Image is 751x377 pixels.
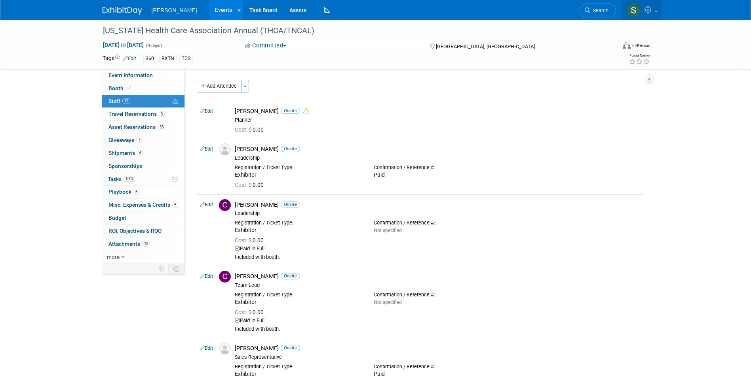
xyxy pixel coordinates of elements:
div: [PERSON_NAME] [235,273,640,280]
span: to [120,42,127,48]
span: Onsite [281,202,300,207]
div: Exhibitor [235,172,362,179]
div: Paid in Full [235,317,640,324]
span: [GEOGRAPHIC_DATA], [GEOGRAPHIC_DATA] [436,43,535,49]
span: Not specified [374,300,402,305]
div: Exhibitor [235,227,362,234]
a: Asset Reservations35 [102,121,184,134]
span: Cost: $ [235,182,253,188]
span: Cost: $ [235,237,253,243]
span: [PERSON_NAME] [152,7,197,13]
div: Paid in Full [235,245,640,252]
div: Included with booth. [235,254,640,261]
a: Edit [200,108,213,114]
span: Search [590,8,608,13]
div: [PERSON_NAME] [235,107,640,115]
a: Misc. Expenses & Credits5 [102,199,184,211]
div: [PERSON_NAME] [235,201,640,209]
button: Add Attendee [197,80,241,92]
span: 6 [133,189,139,195]
div: Confirmation / Reference #: [374,292,501,298]
div: Leadership [235,155,640,161]
span: 17 [122,98,130,104]
div: Confirmation / Reference #: [374,220,501,226]
td: Toggle Event Tabs [168,264,184,274]
div: Included with booth. [235,326,640,333]
span: Onsite [281,345,300,351]
div: In-Person [632,43,650,49]
span: Shipments [108,150,143,156]
div: Registration / Ticket Type: [235,220,362,226]
i: Booth reservation complete [127,86,131,90]
span: 0.00 [235,126,267,133]
a: Edit [200,345,213,351]
span: 100% [124,176,136,182]
span: Misc. Expenses & Credits [108,202,178,208]
span: Event Information [108,72,153,78]
a: Edit [123,56,136,61]
span: Potential Scheduling Conflict -- at least one attendee is tagged in another overlapping event. [173,98,178,105]
div: [PERSON_NAME] [235,145,640,153]
a: Travel Reservations3 [102,108,184,121]
img: Samia Goodwyn [626,3,641,18]
span: Asset Reservations [108,124,165,130]
span: Budget [108,215,126,221]
a: ROI, Objectives & ROO [102,225,184,238]
a: Booth [102,82,184,95]
span: Staff [108,98,130,104]
a: Edit [200,146,213,152]
span: 12 [142,241,150,247]
div: RXTN [159,55,177,63]
img: Format-Inperson.png [623,42,631,49]
img: ExhibitDay [103,7,142,15]
span: Booth [108,85,133,91]
div: Event Rating [629,54,650,58]
a: Attachments12 [102,238,184,251]
a: Budget [102,212,184,224]
button: Committed [242,41,289,50]
span: Cost: $ [235,126,253,133]
span: 0.00 [235,182,267,188]
a: Staff17 [102,95,184,108]
div: Confirmation / Reference #: [374,164,501,171]
span: Attachments [108,241,150,247]
a: Search [580,4,616,17]
div: Planner [235,117,640,123]
img: C.jpg [219,199,231,211]
span: Onsite [281,146,300,152]
div: 360 [143,55,156,63]
span: 3 [159,111,165,117]
a: more [102,251,184,264]
span: 0.00 [235,237,267,243]
span: [DATE] [DATE] [103,41,144,49]
span: more [107,254,120,260]
a: Giveaways7 [102,134,184,147]
a: Event Information [102,69,184,82]
a: Sponsorships [102,160,184,173]
span: Onsite [281,108,300,114]
span: 35 [158,124,165,130]
div: Registration / Ticket Type: [235,364,362,370]
span: 7 [136,137,142,143]
div: Exhibitor [235,299,362,306]
div: Event Format [569,41,651,53]
a: Shipments4 [102,147,184,160]
div: TCS [179,55,193,63]
i: Double-book Warning! [303,108,309,114]
span: ROI, Objectives & ROO [108,228,162,234]
div: Leadership [235,210,640,217]
td: Personalize Event Tab Strip [155,264,169,274]
a: Tasks100% [102,173,184,186]
div: Paid [374,172,501,179]
span: (3 days) [145,43,162,48]
div: Team Lead [235,282,640,288]
a: Playbook6 [102,186,184,198]
div: Registration / Ticket Type: [235,292,362,298]
a: Edit [200,273,213,279]
span: Not specified [374,228,402,233]
img: Associate-Profile-5.png [219,143,231,155]
span: Playbook [108,188,139,195]
img: C.jpg [219,271,231,283]
span: Cost: $ [235,309,253,315]
a: Edit [200,202,213,207]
